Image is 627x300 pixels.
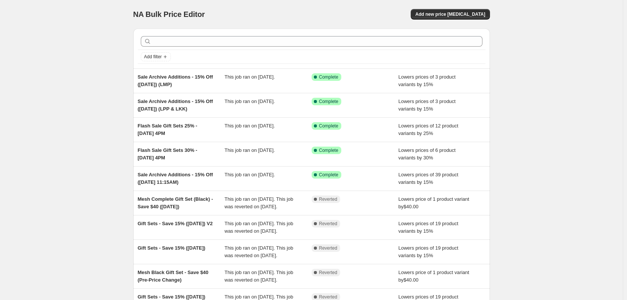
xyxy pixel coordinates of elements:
span: Reverted [319,221,338,227]
span: Gift Sets - Save 15% ([DATE]) V2 [138,221,213,226]
span: Add filter [144,54,162,60]
span: Add new price [MEDICAL_DATA] [415,11,485,17]
span: Complete [319,98,338,105]
span: Reverted [319,270,338,276]
span: $40.00 [404,277,419,283]
span: Reverted [319,196,338,202]
span: This job ran on [DATE]. [225,98,275,104]
span: Flash Sale Gift Sets 30% - [DATE] 4PM [138,147,197,161]
span: Complete [319,147,338,153]
span: Reverted [319,245,338,251]
span: $40.00 [404,204,419,209]
span: Lowers prices of 3 product variants by 15% [398,98,455,112]
span: This job ran on [DATE]. [225,172,275,177]
span: This job ran on [DATE]. [225,147,275,153]
span: Mesh Black Gift Set - Save $40 (Pre-Price Change) [138,270,209,283]
span: This job ran on [DATE]. This job was reverted on [DATE]. [225,196,293,209]
span: This job ran on [DATE]. This job was reverted on [DATE]. [225,221,293,234]
span: Sale Archive Additions - 15% Off ([DATE]) (LMP) [138,74,213,87]
span: Sale Archive Additions - 15% Off ([DATE]) (LPP & LKK) [138,98,213,112]
button: Add filter [141,52,171,61]
span: Lowers price of 1 product variant by [398,270,469,283]
button: Add new price [MEDICAL_DATA] [411,9,490,20]
span: Reverted [319,294,338,300]
span: Complete [319,123,338,129]
span: Complete [319,74,338,80]
span: Lowers prices of 12 product variants by 25% [398,123,458,136]
span: Lowers prices of 19 product variants by 15% [398,245,458,258]
span: This job ran on [DATE]. This job was reverted on [DATE]. [225,245,293,258]
span: Flash Sale Gift Sets 25% - [DATE] 4PM [138,123,197,136]
span: Lowers prices of 19 product variants by 15% [398,221,458,234]
span: Lowers prices of 3 product variants by 15% [398,74,455,87]
span: Gift Sets - Save 15% ([DATE]) [138,294,205,300]
span: Sale Archive Additions - 15% Off ([DATE] 11:15AM) [138,172,213,185]
span: This job ran on [DATE]. [225,74,275,80]
span: Lowers prices of 39 product variants by 15% [398,172,458,185]
span: This job ran on [DATE]. This job was reverted on [DATE]. [225,270,293,283]
span: Complete [319,172,338,178]
span: Lowers prices of 6 product variants by 30% [398,147,455,161]
span: Lowers price of 1 product variant by [398,196,469,209]
span: NA Bulk Price Editor [133,10,205,18]
span: Mesh Complete Gift Set (Black) - Save $40 ([DATE]) [138,196,213,209]
span: Gift Sets - Save 15% ([DATE]) [138,245,205,251]
span: This job ran on [DATE]. [225,123,275,129]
